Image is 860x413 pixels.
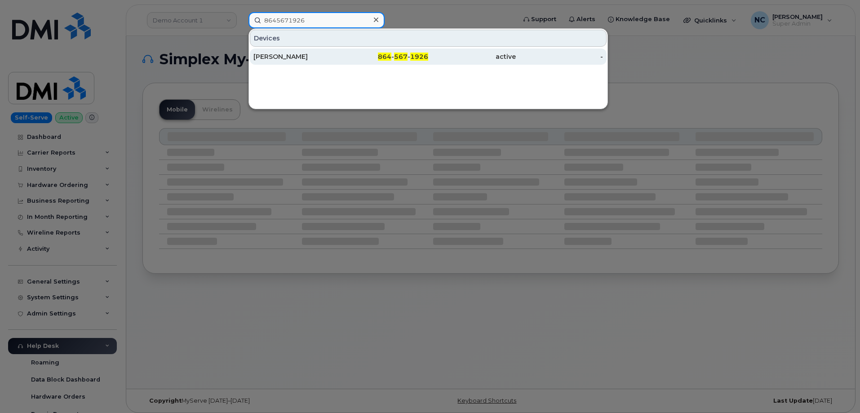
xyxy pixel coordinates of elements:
div: - [516,52,603,61]
span: 567 [394,53,408,61]
div: Devices [250,30,607,47]
div: - - [341,52,429,61]
div: [PERSON_NAME] [253,52,341,61]
span: 864 [378,53,391,61]
div: active [428,52,516,61]
a: [PERSON_NAME]864-567-1926active- [250,49,607,65]
span: 1926 [410,53,428,61]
